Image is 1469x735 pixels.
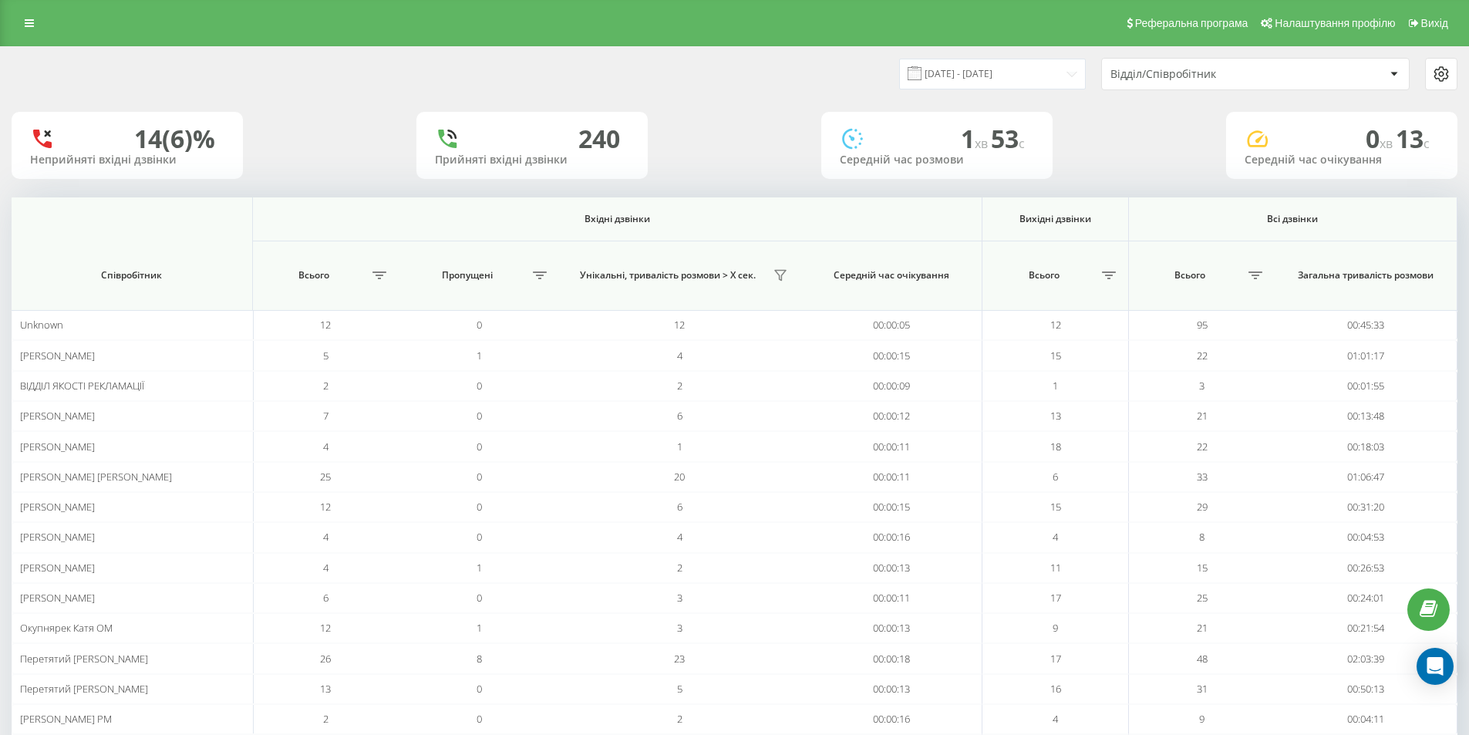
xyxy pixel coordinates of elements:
[1380,135,1396,152] span: хв
[20,379,144,393] span: ВІДДІЛ ЯКОСТІ РЕКЛАМАЦІЇ
[674,652,685,666] span: 23
[800,674,983,704] td: 00:00:13
[323,591,329,605] span: 6
[1019,135,1025,152] span: c
[1275,431,1457,461] td: 00:18:03
[800,371,983,401] td: 00:00:09
[1275,492,1457,522] td: 00:31:20
[320,621,331,635] span: 12
[1137,269,1244,282] span: Всього
[1110,68,1295,81] div: Відділ/Співробітник
[20,621,113,635] span: Окупнярек Катя ОМ
[1275,674,1457,704] td: 00:50:13
[674,470,685,484] span: 20
[1050,652,1061,666] span: 17
[1053,712,1058,726] span: 4
[677,591,682,605] span: 3
[567,269,768,282] span: Унікальні, тривалість розмови > Х сек.
[1197,470,1208,484] span: 33
[1050,500,1061,514] span: 15
[961,122,991,155] span: 1
[477,349,482,362] span: 1
[296,213,938,225] span: Вхідні дзвінки
[20,440,95,453] span: [PERSON_NAME]
[1366,122,1396,155] span: 0
[20,652,148,666] span: Перетятий [PERSON_NAME]
[477,712,482,726] span: 0
[1275,704,1457,734] td: 00:04:11
[134,124,215,153] div: 14 (6)%
[800,613,983,643] td: 00:00:13
[677,712,682,726] span: 2
[477,409,482,423] span: 0
[1396,122,1430,155] span: 13
[1424,135,1430,152] span: c
[1050,318,1061,332] span: 12
[677,349,682,362] span: 4
[817,269,966,282] span: Середній час очікування
[477,652,482,666] span: 8
[320,652,331,666] span: 26
[800,340,983,370] td: 00:00:15
[1050,591,1061,605] span: 17
[800,643,983,673] td: 00:00:18
[477,318,482,332] span: 0
[800,310,983,340] td: 00:00:05
[990,269,1097,282] span: Всього
[20,349,95,362] span: [PERSON_NAME]
[1197,561,1208,575] span: 15
[20,561,95,575] span: [PERSON_NAME]
[677,621,682,635] span: 3
[323,530,329,544] span: 4
[997,213,1114,225] span: Вихідні дзвінки
[477,500,482,514] span: 0
[677,682,682,696] span: 5
[320,682,331,696] span: 13
[435,153,629,167] div: Прийняті вхідні дзвінки
[1275,340,1457,370] td: 01:01:17
[1152,213,1434,225] span: Всі дзвінки
[1053,379,1058,393] span: 1
[800,583,983,613] td: 00:00:11
[840,153,1034,167] div: Середній час розмови
[20,318,63,332] span: Unknown
[1053,621,1058,635] span: 9
[677,440,682,453] span: 1
[1275,462,1457,492] td: 01:06:47
[20,712,112,726] span: [PERSON_NAME] РМ
[323,440,329,453] span: 4
[800,492,983,522] td: 00:00:15
[261,269,368,282] span: Всього
[477,440,482,453] span: 0
[323,349,329,362] span: 5
[1275,522,1457,552] td: 00:04:53
[1050,561,1061,575] span: 11
[477,530,482,544] span: 0
[800,553,983,583] td: 00:00:13
[1275,613,1457,643] td: 00:21:54
[1275,553,1457,583] td: 00:26:53
[30,153,224,167] div: Неприйняті вхідні дзвінки
[800,431,983,461] td: 00:00:11
[1275,17,1395,29] span: Налаштування профілю
[677,500,682,514] span: 6
[1197,349,1208,362] span: 22
[578,124,620,153] div: 240
[20,409,95,423] span: [PERSON_NAME]
[477,561,482,575] span: 1
[1199,712,1205,726] span: 9
[323,379,329,393] span: 2
[1197,591,1208,605] span: 25
[1053,530,1058,544] span: 4
[323,409,329,423] span: 7
[975,135,991,152] span: хв
[406,269,528,282] span: Пропущені
[991,122,1025,155] span: 53
[677,561,682,575] span: 2
[674,318,685,332] span: 12
[1197,621,1208,635] span: 21
[477,682,482,696] span: 0
[1197,440,1208,453] span: 22
[1275,401,1457,431] td: 00:13:48
[323,712,329,726] span: 2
